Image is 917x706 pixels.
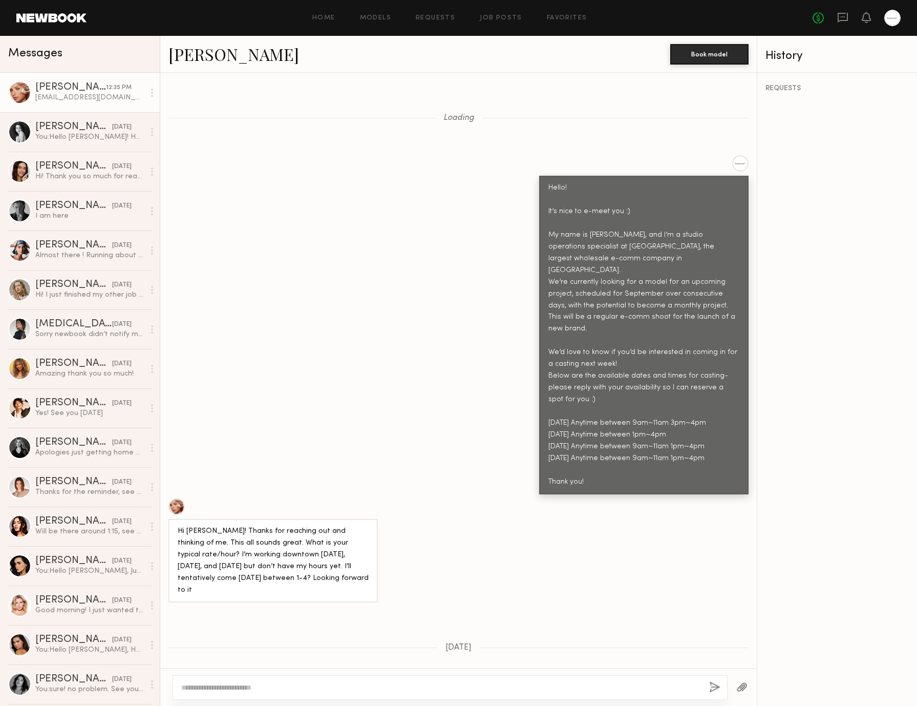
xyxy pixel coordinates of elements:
[35,172,144,181] div: Hi! Thank you so much for reaching out, as of now I’m only available on the weekends but I will c...
[670,49,749,58] a: Book model
[112,477,132,487] div: [DATE]
[35,369,144,379] div: Amazing thank you so much!
[35,448,144,458] div: Apologies just getting home and seeing this. I should be able to get there by 11am and can let yo...
[112,399,132,408] div: [DATE]
[35,595,112,606] div: [PERSON_NAME]
[35,251,144,260] div: Almost there ! Running about 5 behind! Sorry about that! Traffic was baaad
[480,15,522,22] a: Job Posts
[35,280,112,290] div: [PERSON_NAME]
[106,83,132,93] div: 12:35 PM
[35,93,144,102] div: [EMAIL_ADDRESS][DOMAIN_NAME]
[35,122,112,132] div: [PERSON_NAME]
[360,15,391,22] a: Models
[35,211,144,221] div: I am here
[112,675,132,684] div: [DATE]
[35,240,112,251] div: [PERSON_NAME]
[670,44,749,65] button: Book model
[548,182,739,488] div: Hello! It’s nice to e-meet you :) My name is [PERSON_NAME], and I’m a studio operations specialis...
[112,438,132,448] div: [DATE]
[168,43,299,65] a: [PERSON_NAME]
[112,162,132,172] div: [DATE]
[35,201,112,211] div: [PERSON_NAME]
[765,85,909,92] div: REQUESTS
[35,408,144,418] div: Yes! See you [DATE]
[8,48,62,59] span: Messages
[416,15,455,22] a: Requests
[35,516,112,527] div: [PERSON_NAME]
[35,359,112,369] div: [PERSON_NAME]
[35,645,144,655] div: You: Hello [PERSON_NAME], Hope everything is ok with you! Do you want to reschedule your casting?
[112,201,132,211] div: [DATE]
[35,438,112,448] div: [PERSON_NAME]
[112,596,132,606] div: [DATE]
[35,606,144,615] div: Good morning! I just wanted to give you a heads up that I got stuck on the freeway for about 25 m...
[112,359,132,369] div: [DATE]
[35,329,144,339] div: Sorry newbook didn’t notify me you responded I’ll be there in 45
[765,50,909,62] div: History
[35,635,112,645] div: [PERSON_NAME]
[112,280,132,290] div: [DATE]
[547,15,587,22] a: Favorites
[35,319,112,329] div: [MEDICAL_DATA][PERSON_NAME]
[35,487,144,497] div: Thanks for the reminder, see you then!
[35,82,106,93] div: [PERSON_NAME]
[112,320,132,329] div: [DATE]
[112,241,132,251] div: [DATE]
[112,556,132,566] div: [DATE]
[35,556,112,566] div: [PERSON_NAME]
[35,161,112,172] div: [PERSON_NAME]
[112,122,132,132] div: [DATE]
[112,517,132,527] div: [DATE]
[35,527,144,536] div: Will be there around 1:15, see you soon!
[443,114,474,122] span: Loading
[178,526,369,596] div: Hi [PERSON_NAME]! Thanks for reaching out and thinking of me. This all sounds great. What is your...
[35,477,112,487] div: [PERSON_NAME]
[35,674,112,684] div: [PERSON_NAME]
[35,398,112,408] div: [PERSON_NAME]
[35,684,144,694] div: You: sure! no problem. See you later :)
[35,290,144,300] div: Hi! I just finished my other job early, is it ok if I come now?
[35,132,144,142] div: You: Hello [PERSON_NAME]! Hope you're doing well and thank you for following up. I just wanted to...
[35,566,144,576] div: You: Hello [PERSON_NAME], Just checking in to see if you’re on your way to the casting or if you ...
[445,643,472,652] span: [DATE]
[112,635,132,645] div: [DATE]
[312,15,335,22] a: Home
